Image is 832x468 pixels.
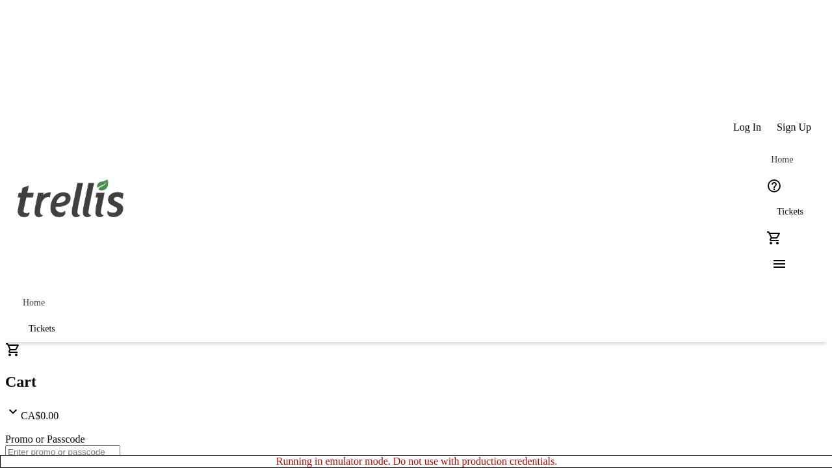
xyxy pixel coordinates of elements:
[771,155,793,165] span: Home
[733,122,761,133] span: Log In
[761,147,803,173] a: Home
[13,290,55,316] a: Home
[29,324,55,334] span: Tickets
[5,342,827,422] div: CartCA$0.00
[5,445,120,459] input: Enter promo or passcode
[5,373,827,391] h2: Cart
[777,207,803,217] span: Tickets
[761,225,787,251] button: Cart
[5,434,85,445] label: Promo or Passcode
[761,251,787,277] button: Menu
[725,114,769,140] button: Log In
[13,165,129,230] img: Orient E2E Organization Lv8udML1vw's Logo
[23,298,45,308] span: Home
[761,199,819,225] a: Tickets
[761,173,787,199] button: Help
[769,114,819,140] button: Sign Up
[13,316,71,342] a: Tickets
[777,122,811,133] span: Sign Up
[21,410,58,421] span: CA$0.00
